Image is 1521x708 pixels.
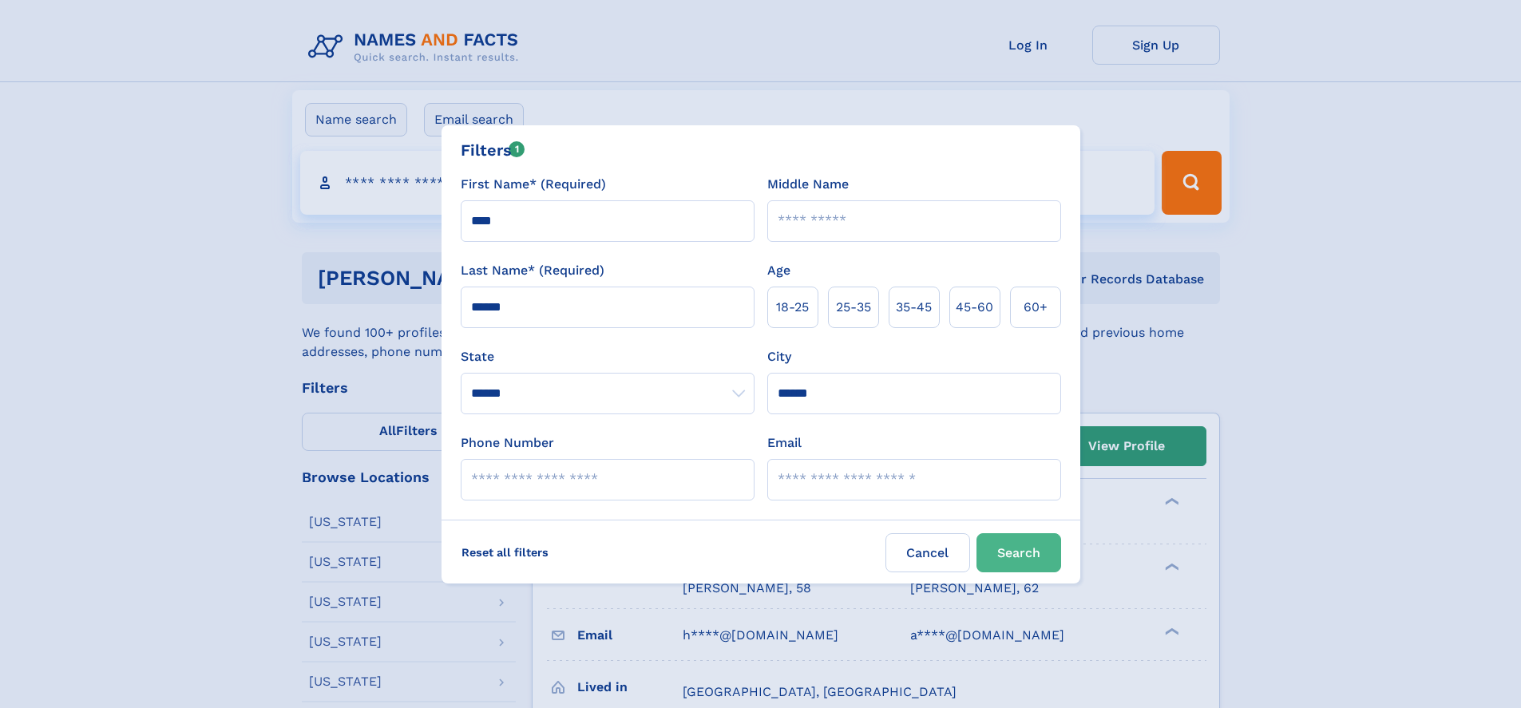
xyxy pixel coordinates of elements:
[836,298,871,317] span: 25‑35
[776,298,809,317] span: 18‑25
[767,261,790,280] label: Age
[767,433,802,453] label: Email
[461,175,606,194] label: First Name* (Required)
[885,533,970,572] label: Cancel
[767,175,849,194] label: Middle Name
[461,261,604,280] label: Last Name* (Required)
[956,298,993,317] span: 45‑60
[461,433,554,453] label: Phone Number
[1024,298,1048,317] span: 60+
[461,138,525,162] div: Filters
[451,533,559,572] label: Reset all filters
[896,298,932,317] span: 35‑45
[976,533,1061,572] button: Search
[461,347,755,366] label: State
[767,347,791,366] label: City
